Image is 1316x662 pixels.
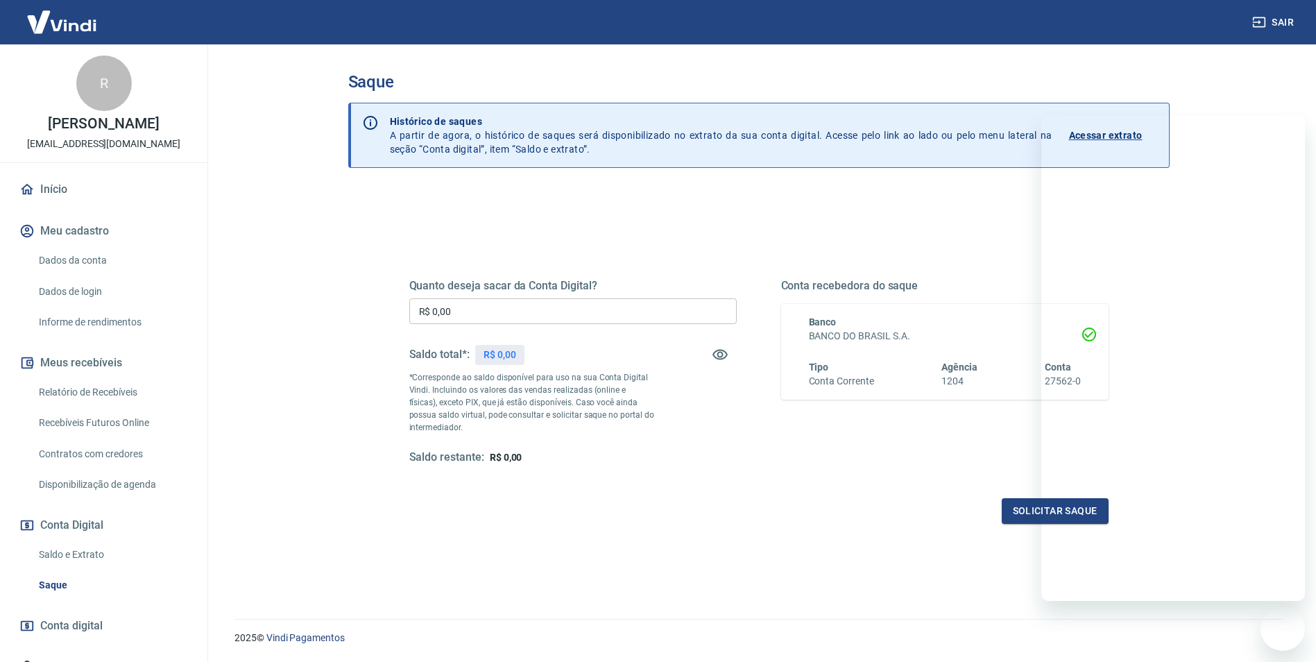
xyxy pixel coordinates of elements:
[348,72,1170,92] h3: Saque
[1249,10,1299,35] button: Sair
[390,114,1052,156] p: A partir de agora, o histórico de saques será disponibilizado no extrato da sua conta digital. Ac...
[409,279,737,293] h5: Quanto deseja sacar da Conta Digital?
[17,174,191,205] a: Início
[266,632,345,643] a: Vindi Pagamentos
[490,452,522,463] span: R$ 0,00
[409,348,470,362] h5: Saldo total*:
[40,616,103,636] span: Conta digital
[17,348,191,378] button: Meus recebíveis
[1069,114,1158,156] a: Acessar extrato
[33,246,191,275] a: Dados da conta
[76,56,132,111] div: R
[484,348,516,362] p: R$ 0,00
[17,611,191,641] a: Conta digital
[1041,115,1305,601] iframe: Janela de mensagens
[409,371,655,434] p: *Corresponde ao saldo disponível para uso na sua Conta Digital Vindi. Incluindo os valores das ve...
[234,631,1283,645] p: 2025 ©
[781,279,1109,293] h5: Conta recebedora do saque
[809,329,1081,343] h6: BANCO DO BRASIL S.A.
[33,409,191,437] a: Recebíveis Futuros Online
[1002,498,1109,524] button: Solicitar saque
[48,117,159,131] p: [PERSON_NAME]
[33,470,191,499] a: Disponibilização de agenda
[941,362,977,373] span: Agência
[33,308,191,337] a: Informe de rendimentos
[33,378,191,407] a: Relatório de Recebíveis
[33,440,191,468] a: Contratos com credores
[27,137,180,151] p: [EMAIL_ADDRESS][DOMAIN_NAME]
[809,362,829,373] span: Tipo
[17,1,107,43] img: Vindi
[1261,606,1305,651] iframe: Botão para abrir a janela de mensagens, conversa em andamento
[941,374,977,389] h6: 1204
[17,510,191,541] button: Conta Digital
[409,450,484,465] h5: Saldo restante:
[17,216,191,246] button: Meu cadastro
[33,278,191,306] a: Dados de login
[33,541,191,569] a: Saldo e Extrato
[809,374,874,389] h6: Conta Corrente
[809,316,837,328] span: Banco
[33,571,191,600] a: Saque
[390,114,1052,128] p: Histórico de saques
